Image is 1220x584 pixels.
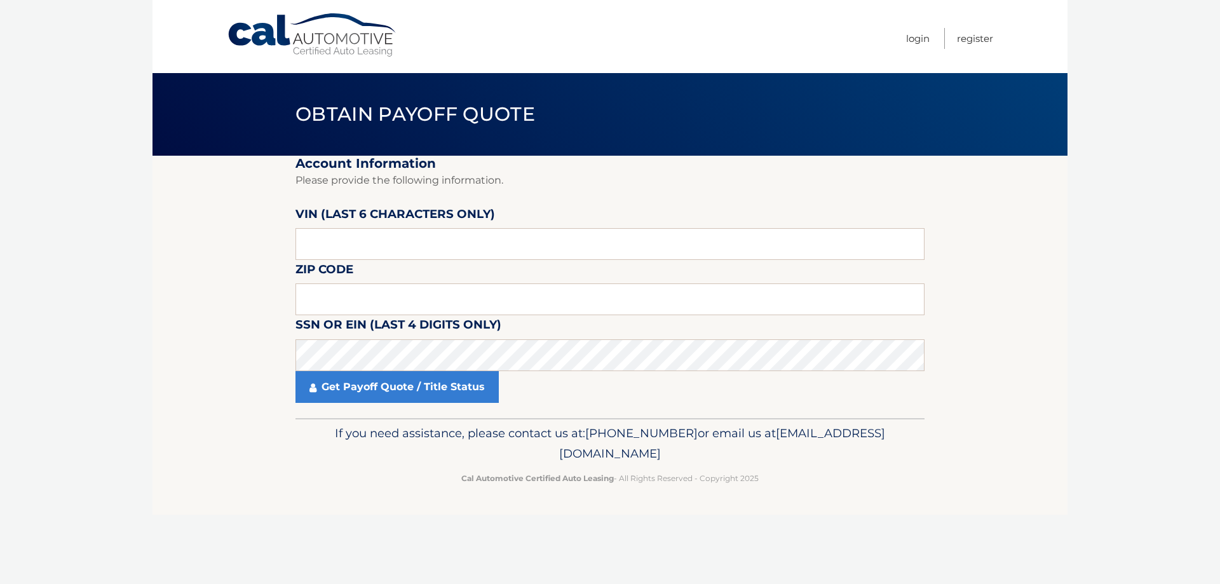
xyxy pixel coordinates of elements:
strong: Cal Automotive Certified Auto Leasing [461,473,614,483]
a: Cal Automotive [227,13,398,58]
a: Get Payoff Quote / Title Status [295,371,499,403]
a: Login [906,28,930,49]
label: SSN or EIN (last 4 digits only) [295,315,501,339]
p: Please provide the following information. [295,172,925,189]
span: [PHONE_NUMBER] [585,426,698,440]
h2: Account Information [295,156,925,172]
span: Obtain Payoff Quote [295,102,535,126]
a: Register [957,28,993,49]
label: VIN (last 6 characters only) [295,205,495,228]
p: - All Rights Reserved - Copyright 2025 [304,472,916,485]
p: If you need assistance, please contact us at: or email us at [304,423,916,464]
label: Zip Code [295,260,353,283]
